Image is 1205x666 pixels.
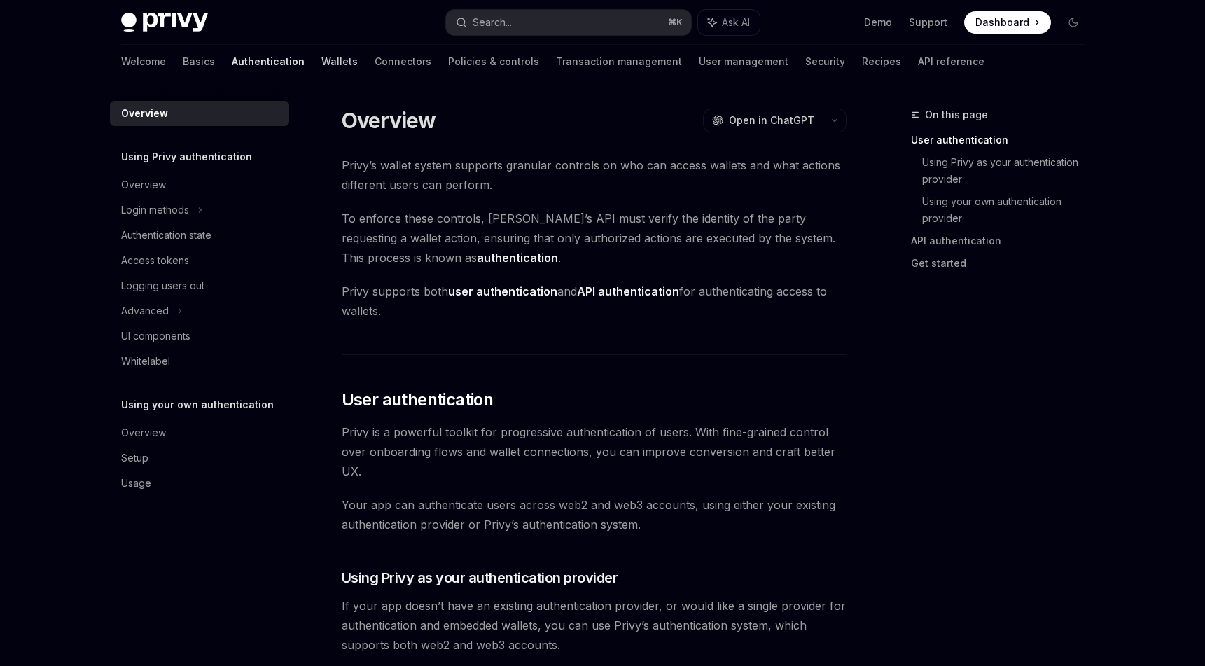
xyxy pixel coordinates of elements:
div: Access tokens [121,252,189,269]
div: Logging users out [121,277,204,294]
span: Dashboard [975,15,1029,29]
a: Overview [110,172,289,197]
a: Authentication state [110,223,289,248]
span: If your app doesn’t have an existing authentication provider, or would like a single provider for... [342,596,847,655]
a: Security [805,45,845,78]
button: Toggle dark mode [1062,11,1085,34]
span: Your app can authenticate users across web2 and web3 accounts, using either your existing authent... [342,495,847,534]
a: Demo [864,15,892,29]
a: Whitelabel [110,349,289,374]
span: Ask AI [722,15,750,29]
img: dark logo [121,13,208,32]
span: To enforce these controls, [PERSON_NAME]’s API must verify the identity of the party requesting a... [342,209,847,268]
a: Basics [183,45,215,78]
span: ⌘ K [668,17,683,28]
a: API reference [918,45,984,78]
div: Authentication state [121,227,211,244]
div: Overview [121,424,166,441]
a: Overview [110,101,289,126]
a: Dashboard [964,11,1051,34]
div: Whitelabel [121,353,170,370]
a: UI components [110,324,289,349]
span: Open in ChatGPT [729,113,814,127]
strong: user authentication [448,284,557,298]
a: Support [909,15,947,29]
a: User management [699,45,788,78]
a: Authentication [232,45,305,78]
a: Policies & controls [448,45,539,78]
a: User authentication [911,129,1096,151]
span: Privy supports both and for authenticating access to wallets. [342,282,847,321]
a: Get started [911,252,1096,275]
a: Recipes [862,45,901,78]
div: Setup [121,450,148,466]
div: Overview [121,105,168,122]
span: On this page [925,106,988,123]
h5: Using Privy authentication [121,148,252,165]
a: Using your own authentication provider [922,190,1096,230]
div: Search... [473,14,512,31]
span: Privy’s wallet system supports granular controls on who can access wallets and what actions diffe... [342,155,847,195]
a: Using Privy as your authentication provider [922,151,1096,190]
div: Login methods [121,202,189,218]
span: Using Privy as your authentication provider [342,568,618,588]
strong: API authentication [577,284,679,298]
button: Open in ChatGPT [703,109,823,132]
a: Transaction management [556,45,682,78]
button: Search...⌘K [446,10,691,35]
strong: authentication [477,251,558,265]
a: Connectors [375,45,431,78]
div: Overview [121,176,166,193]
a: Wallets [321,45,358,78]
a: Setup [110,445,289,471]
a: Usage [110,471,289,496]
div: Advanced [121,303,169,319]
button: Ask AI [698,10,760,35]
h1: Overview [342,108,436,133]
a: Logging users out [110,273,289,298]
a: API authentication [911,230,1096,252]
a: Access tokens [110,248,289,273]
span: Privy is a powerful toolkit for progressive authentication of users. With fine-grained control ov... [342,422,847,481]
a: Overview [110,420,289,445]
div: Usage [121,475,151,492]
a: Welcome [121,45,166,78]
h5: Using your own authentication [121,396,274,413]
div: UI components [121,328,190,345]
span: User authentication [342,389,494,411]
